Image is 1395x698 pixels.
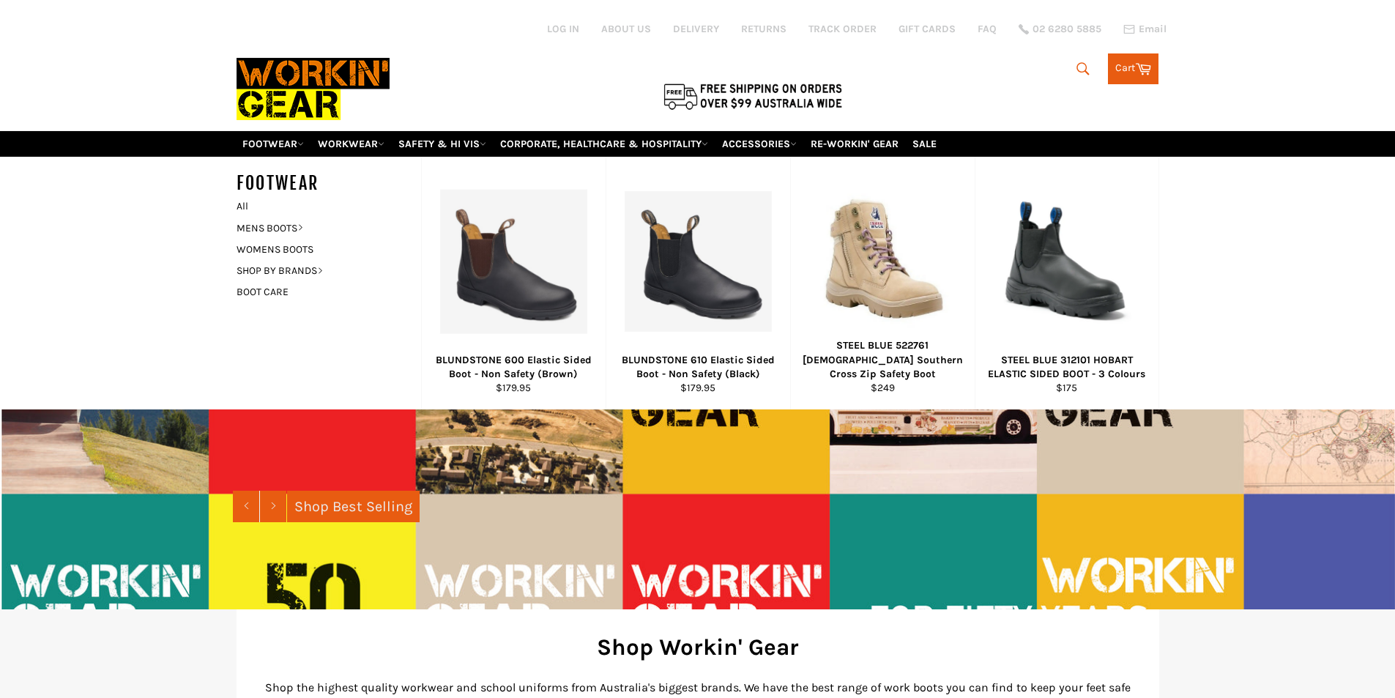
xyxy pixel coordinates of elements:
div: STEEL BLUE 522761 [DEMOGRAPHIC_DATA] Southern Cross Zip Safety Boot [800,338,965,381]
a: BLUNDSTONE 610 Elastic Sided Boot - Non Safety - Workin Gear BLUNDSTONE 610 Elastic Sided Boot - ... [606,157,790,409]
a: RE-WORKIN' GEAR [805,131,904,157]
a: FAQ [978,22,997,36]
a: Log in [547,23,579,35]
a: SAFETY & HI VIS [393,131,492,157]
a: DELIVERY [673,22,719,36]
h5: FOOTWEAR [237,171,421,196]
a: BLUNDSTONE 600 Elastic Sided Boot - Non Safety (Brown) - Workin Gear BLUNDSTONE 600 Elastic Sided... [421,157,606,409]
h2: Shop Workin' Gear [258,631,1137,663]
a: RETURNS [741,22,786,36]
div: $179.95 [615,381,781,395]
div: $175 [984,381,1149,395]
a: STEEL BLUE 522761 Ladies Southern Cross Zip Safety Boot - Workin Gear STEEL BLUE 522761 [DEMOGRAP... [790,157,975,409]
span: Email [1139,24,1167,34]
div: BLUNDSTONE 600 Elastic Sided Boot - Non Safety (Brown) [431,353,596,382]
a: All [229,196,421,217]
a: Shop Best Selling [287,491,420,522]
img: BLUNDSTONE 600 Elastic Sided Boot - Non Safety (Brown) - Workin Gear [440,189,587,333]
div: $179.95 [431,381,596,395]
div: STEEL BLUE 312101 HOBART ELASTIC SIDED BOOT - 3 Colours [984,353,1149,382]
a: FOOTWEAR [237,131,310,157]
span: 02 6280 5885 [1033,24,1101,34]
img: STEEL BLUE 312101 HOBART ELASTIC SIDED BOOT - Workin' Gear [994,196,1140,327]
img: BLUNDSTONE 610 Elastic Sided Boot - Non Safety - Workin Gear [625,191,772,332]
div: BLUNDSTONE 610 Elastic Sided Boot - Non Safety (Black) [615,353,781,382]
a: WORKWEAR [312,131,390,157]
img: Workin Gear leaders in Workwear, Safety Boots, PPE, Uniforms. Australia's No.1 in Workwear [237,48,390,130]
a: SALE [907,131,942,157]
a: Email [1123,23,1167,35]
a: TRACK ORDER [808,22,877,36]
a: SHOP BY BRANDS [229,260,406,281]
a: ABOUT US [601,22,651,36]
a: CORPORATE, HEALTHCARE & HOSPITALITY [494,131,714,157]
a: WOMENS BOOTS [229,239,406,260]
a: GIFT CARDS [899,22,956,36]
a: MENS BOOTS [229,218,406,239]
a: 02 6280 5885 [1019,24,1101,34]
a: ACCESSORIES [716,131,803,157]
a: BOOT CARE [229,281,406,302]
a: Cart [1108,53,1158,84]
a: STEEL BLUE 312101 HOBART ELASTIC SIDED BOOT - Workin' Gear STEEL BLUE 312101 HOBART ELASTIC SIDED... [975,157,1159,409]
img: STEEL BLUE 522761 Ladies Southern Cross Zip Safety Boot - Workin Gear [809,188,956,335]
img: Flat $9.95 shipping Australia wide [661,81,844,111]
div: $249 [800,381,965,395]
